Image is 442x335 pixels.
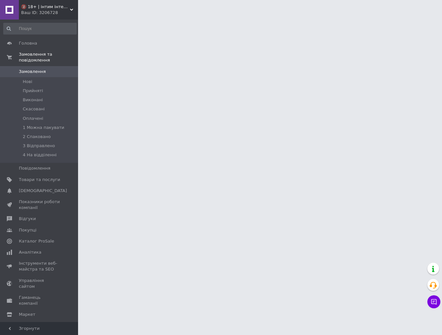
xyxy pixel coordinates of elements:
[19,312,35,317] span: Маркет
[19,278,60,289] span: Управління сайтом
[23,152,57,158] span: 4 На відділенні
[23,88,43,94] span: Прийняті
[19,177,60,183] span: Товари та послуги
[19,40,37,46] span: Головна
[427,295,440,308] button: Чат з покупцем
[23,116,43,121] span: Оплачені
[19,188,67,194] span: [DEMOGRAPHIC_DATA]
[19,260,60,272] span: Інструменти веб-майстра та SEO
[23,143,55,149] span: 3 Відправлено
[19,216,36,222] span: Відгуки
[19,199,60,211] span: Показники роботи компанії
[3,23,77,35] input: Пошук
[23,134,51,140] span: 2 Спаковано
[19,69,46,75] span: Замовлення
[19,51,78,63] span: Замовлення та повідомлення
[19,238,54,244] span: Каталог ProSale
[19,249,41,255] span: Аналітика
[23,79,32,85] span: Нові
[19,227,36,233] span: Покупці
[19,165,50,171] span: Повідомлення
[21,10,78,16] div: Ваш ID: 3206728
[19,295,60,306] span: Гаманець компанії
[23,97,43,103] span: Виконані
[23,106,45,112] span: Скасовані
[21,4,70,10] span: 🔞 18+ | інтим інтернет-магазин 🍓
[23,125,64,131] span: 1 Можна пакувати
